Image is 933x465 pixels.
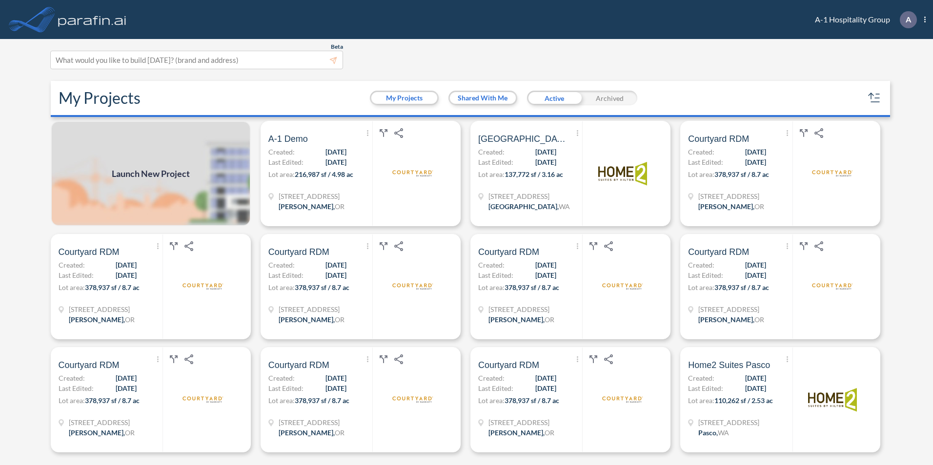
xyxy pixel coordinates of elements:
span: Lot area: [688,170,714,178]
span: Lot area: [59,283,85,291]
span: Launch New Project [112,167,190,180]
div: Redmond, OR [698,201,764,212]
span: Created: [478,260,505,270]
button: My Projects [371,92,437,104]
span: 3635 SW Airport Wy [279,417,345,427]
span: Created: [59,260,85,270]
span: Lot area: [268,170,295,178]
span: [PERSON_NAME] , [69,315,125,324]
span: Created: [688,260,714,270]
span: Created: [478,373,505,383]
span: 3635 SW Airport Wy [488,417,554,427]
span: OR [545,315,554,324]
span: 378,937 sf / 8.7 ac [85,396,140,405]
span: 3635 SW Airport Wy [698,304,764,314]
span: Lot area: [59,396,85,405]
span: 378,937 sf / 8.7 ac [505,283,559,291]
a: Courtyard RDMCreated:[DATE]Last Edited:[DATE]Lot area:378,937 sf / 8.7 ac[STREET_ADDRESS][PERSON_... [676,121,886,226]
span: Last Edited: [268,157,304,167]
span: [PERSON_NAME] , [488,428,545,437]
span: [DATE] [745,260,766,270]
h2: My Projects [59,89,141,107]
span: [PERSON_NAME] , [279,202,335,211]
span: Created: [59,373,85,383]
span: Last Edited: [478,270,513,280]
span: Courtyard RDM [59,246,120,258]
span: Lot area: [268,396,295,405]
span: [DATE] [745,383,766,393]
span: Courtyard RDM [688,133,749,145]
div: Redmond, OR [69,314,135,325]
img: logo [808,262,857,311]
span: [PERSON_NAME] , [698,202,754,211]
img: logo [179,375,227,424]
span: OR [125,315,135,324]
button: sort [867,90,882,106]
img: logo [808,375,857,424]
span: Last Edited: [59,270,94,280]
span: 3635 SW Airport Wy [69,304,135,314]
span: 378,937 sf / 8.7 ac [505,396,559,405]
span: OR [335,315,345,324]
div: Redmond, OR [69,427,135,438]
span: [PERSON_NAME] , [488,315,545,324]
span: [DATE] [535,373,556,383]
span: [DATE] [745,270,766,280]
span: Beta [331,43,343,51]
span: Lot area: [478,396,505,405]
div: Archived [582,91,637,105]
span: [DATE] [535,270,556,280]
span: Created: [478,147,505,157]
span: Lot area: [478,170,505,178]
span: 2203 W Argent Rd [698,417,759,427]
img: logo [388,149,437,198]
span: Last Edited: [688,157,723,167]
div: Redmond, OR [698,314,764,325]
img: add [51,121,251,226]
span: [DATE] [745,147,766,157]
a: Courtyard RDMCreated:[DATE]Last Edited:[DATE]Lot area:378,937 sf / 8.7 ac[STREET_ADDRESS][PERSON_... [257,347,466,452]
span: OR [125,428,135,437]
span: 3635 SW Airport Wy [488,304,554,314]
span: 378,937 sf / 8.7 ac [85,283,140,291]
span: Last Edited: [478,157,513,167]
span: Courtyard RDM [478,246,539,258]
span: [DATE] [325,157,346,167]
a: Courtyard RDMCreated:[DATE]Last Edited:[DATE]Lot area:378,937 sf / 8.7 ac[STREET_ADDRESS][PERSON_... [47,234,257,339]
span: Courtyard RDM [268,246,329,258]
span: 3635 SE Airport Way [279,191,345,201]
a: Courtyard RDMCreated:[DATE]Last Edited:[DATE]Lot area:378,937 sf / 8.7 ac[STREET_ADDRESS][PERSON_... [466,347,676,452]
span: 3635 SW Airport Wy [698,191,764,201]
span: [DATE] [116,270,137,280]
div: Active [527,91,582,105]
span: [DATE] [325,373,346,383]
span: Courtyard RDM [478,359,539,371]
a: Courtyard RDMCreated:[DATE]Last Edited:[DATE]Lot area:378,937 sf / 8.7 ac[STREET_ADDRESS][PERSON_... [676,234,886,339]
span: Courtyard RDM [268,359,329,371]
span: Courtyard RDM [688,246,749,258]
span: 3635 SW Airport Wy [69,417,135,427]
span: Lot area: [268,283,295,291]
span: Last Edited: [59,383,94,393]
span: Last Edited: [268,383,304,393]
span: Spokane Valley Home2 Suites [478,133,566,145]
img: logo [598,262,647,311]
span: OR [335,202,345,211]
span: [PERSON_NAME] , [698,315,754,324]
div: Pasco, WA [698,427,729,438]
span: [DATE] [325,260,346,270]
a: Courtyard RDMCreated:[DATE]Last Edited:[DATE]Lot area:378,937 sf / 8.7 ac[STREET_ADDRESS][PERSON_... [466,234,676,339]
span: OR [545,428,554,437]
img: logo [388,262,437,311]
div: Redmond, OR [279,201,345,212]
span: [PERSON_NAME] , [279,428,335,437]
p: A [906,15,911,24]
div: Redmond, OR [279,427,345,438]
span: [GEOGRAPHIC_DATA] , [488,202,559,211]
span: Created: [268,260,295,270]
span: 3635 SW Airport Wy [279,304,345,314]
span: Lot area: [688,283,714,291]
img: logo [179,262,227,311]
span: Created: [688,373,714,383]
span: [PERSON_NAME] , [69,428,125,437]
